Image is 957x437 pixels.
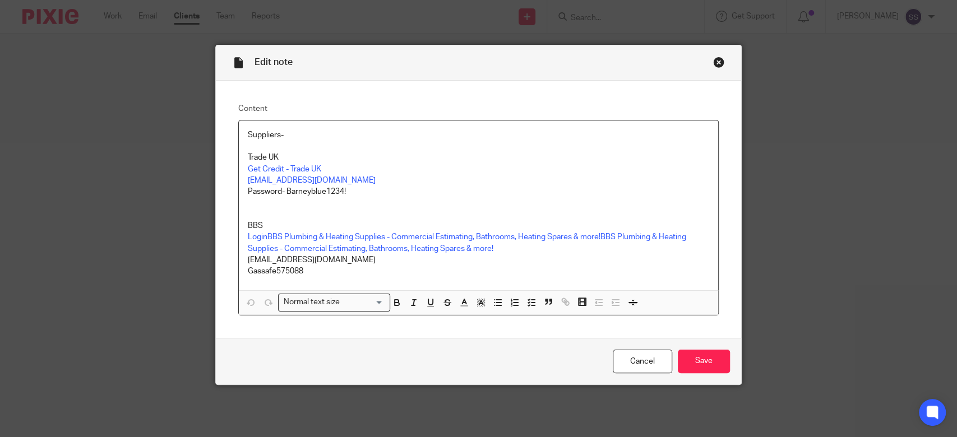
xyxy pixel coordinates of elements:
label: Content [238,103,719,114]
p: [EMAIL_ADDRESS][DOMAIN_NAME] [248,254,709,266]
span: Normal text size [281,296,342,308]
p: Gassafe575088 [248,266,709,277]
div: Close this dialog window [713,57,724,68]
p: Trade UK [248,152,709,163]
p: Password- Barneyblue1234! [248,186,709,197]
p: Suppliers- [248,129,709,141]
a: LoginBBS Plumbing & Heating Supplies - Commercial Estimating, Bathrooms, Heating Spares & more!BB... [248,233,688,252]
a: Get Credit - Trade UK [248,165,321,173]
div: Search for option [278,294,390,311]
span: Edit note [255,58,293,67]
p: BBS [248,220,709,231]
input: Save [678,350,730,374]
a: Cancel [613,350,672,374]
a: [EMAIL_ADDRESS][DOMAIN_NAME] [248,176,376,184]
input: Search for option [343,296,383,308]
